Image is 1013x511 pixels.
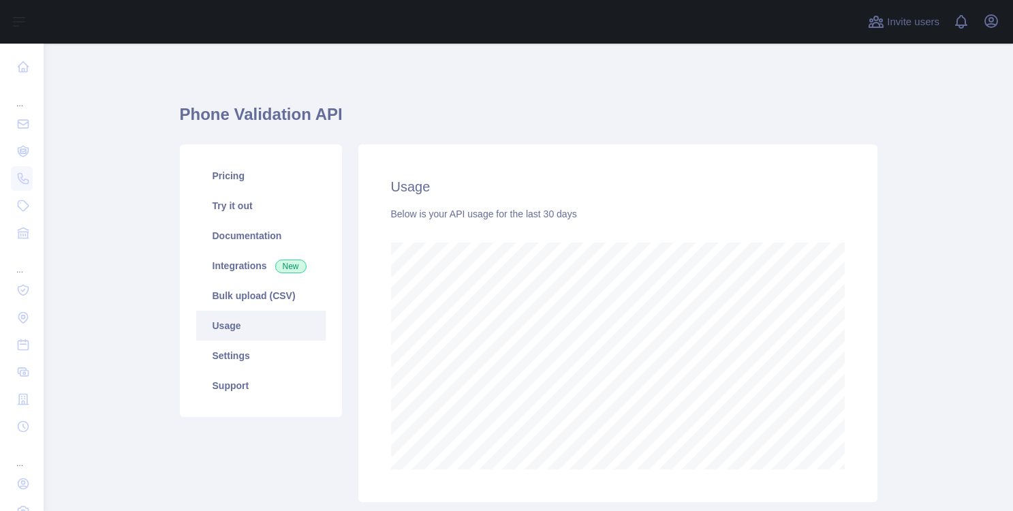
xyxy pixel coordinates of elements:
a: Support [196,371,326,401]
a: Pricing [196,161,326,191]
h1: Phone Validation API [180,104,877,136]
div: ... [11,82,33,109]
a: Integrations New [196,251,326,281]
h2: Usage [391,177,845,196]
div: ... [11,248,33,275]
a: Try it out [196,191,326,221]
span: Invite users [887,14,939,30]
div: Below is your API usage for the last 30 days [391,207,845,221]
a: Usage [196,311,326,341]
span: New [275,260,307,273]
a: Settings [196,341,326,371]
button: Invite users [865,11,942,33]
a: Documentation [196,221,326,251]
a: Bulk upload (CSV) [196,281,326,311]
div: ... [11,442,33,469]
